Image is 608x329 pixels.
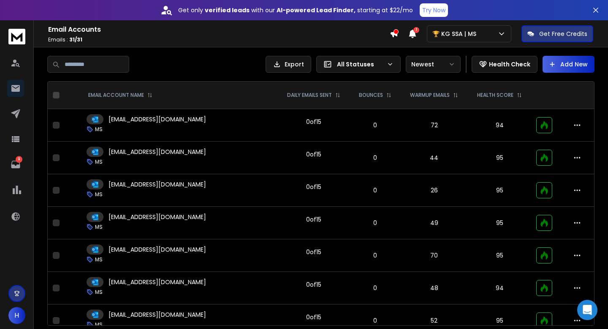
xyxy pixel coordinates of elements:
td: 44 [400,142,467,174]
span: 31 / 31 [69,36,82,43]
button: H [8,307,25,324]
td: 95 [468,174,532,207]
p: 🏆 KG SSA | MS [432,30,480,38]
p: Emails : [48,36,390,43]
p: MS [95,126,103,133]
strong: AI-powered Lead Finder, [277,6,356,14]
p: 0 [355,154,395,162]
p: 0 [355,251,395,260]
p: MS [95,289,103,296]
p: MS [95,256,103,263]
p: 0 [355,186,395,195]
td: 95 [468,207,532,239]
td: 26 [400,174,467,207]
p: [EMAIL_ADDRESS][DOMAIN_NAME] [109,115,206,123]
div: 0 of 15 [306,248,321,256]
div: 0 of 15 [306,313,321,321]
p: [EMAIL_ADDRESS][DOMAIN_NAME] [109,245,206,254]
p: MS [95,159,103,165]
p: [EMAIL_ADDRESS][DOMAIN_NAME] [109,148,206,156]
div: 0 of 15 [306,118,321,126]
button: Health Check [472,56,537,73]
p: [EMAIL_ADDRESS][DOMAIN_NAME] [109,180,206,189]
button: Try Now [420,3,448,17]
div: 0 of 15 [306,183,321,191]
td: 49 [400,207,467,239]
p: All Statuses [337,60,383,69]
h1: Email Accounts [48,25,390,35]
p: 0 [355,219,395,227]
p: [EMAIL_ADDRESS][DOMAIN_NAME] [109,213,206,221]
img: logo [8,29,25,44]
p: Get only with our starting at $22/mo [178,6,413,14]
p: Get Free Credits [539,30,587,38]
button: Add New [543,56,594,73]
span: 1 [413,27,419,33]
td: 95 [468,239,532,272]
strong: verified leads [205,6,250,14]
p: HEALTH SCORE [477,92,513,99]
p: MS [95,224,103,230]
p: 0 [355,121,395,129]
p: WARMUP EMAILS [410,92,450,99]
td: 48 [400,272,467,304]
p: [EMAIL_ADDRESS][DOMAIN_NAME] [109,278,206,286]
button: Export [266,56,311,73]
p: 0 [355,284,395,292]
p: Try Now [422,6,445,14]
p: [EMAIL_ADDRESS][DOMAIN_NAME] [109,310,206,319]
td: 72 [400,109,467,142]
button: Newest [406,56,461,73]
p: MS [95,191,103,198]
p: MS [95,321,103,328]
p: 0 [355,316,395,325]
a: 9 [7,156,24,173]
td: 95 [468,142,532,174]
td: 94 [468,272,532,304]
div: 0 of 15 [306,280,321,289]
div: 0 of 15 [306,215,321,224]
td: 70 [400,239,467,272]
p: 9 [16,156,22,163]
p: Health Check [489,60,530,69]
p: DAILY EMAILS SENT [287,92,332,99]
div: EMAIL ACCOUNT NAME [88,92,152,99]
p: BOUNCES [359,92,383,99]
td: 94 [468,109,532,142]
div: 0 of 15 [306,150,321,159]
button: Get Free Credits [521,25,593,42]
div: Open Intercom Messenger [577,300,597,320]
